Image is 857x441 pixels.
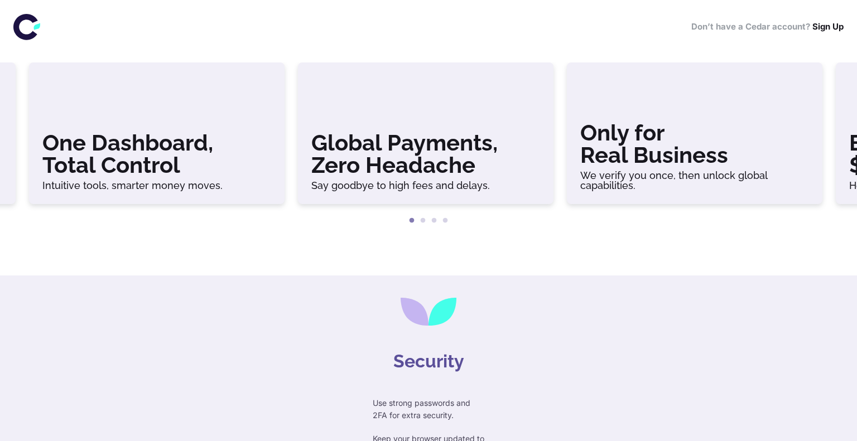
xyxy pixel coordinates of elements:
[417,215,428,226] button: 2
[42,181,271,191] h6: Intuitive tools, smarter money moves.
[406,215,417,226] button: 1
[440,215,451,226] button: 4
[311,181,540,191] h6: Say goodbye to high fees and delays.
[812,21,844,32] a: Sign Up
[580,171,809,191] h6: We verify you once, then unlock global capabilities.
[428,215,440,226] button: 3
[393,348,464,375] h4: Security
[311,132,540,176] h3: Global Payments, Zero Headache
[373,397,484,421] p: Use strong passwords and 2FA for extra security.
[42,132,271,176] h3: One Dashboard, Total Control
[691,21,844,33] h6: Don’t have a Cedar account?
[580,122,809,166] h3: Only for Real Business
